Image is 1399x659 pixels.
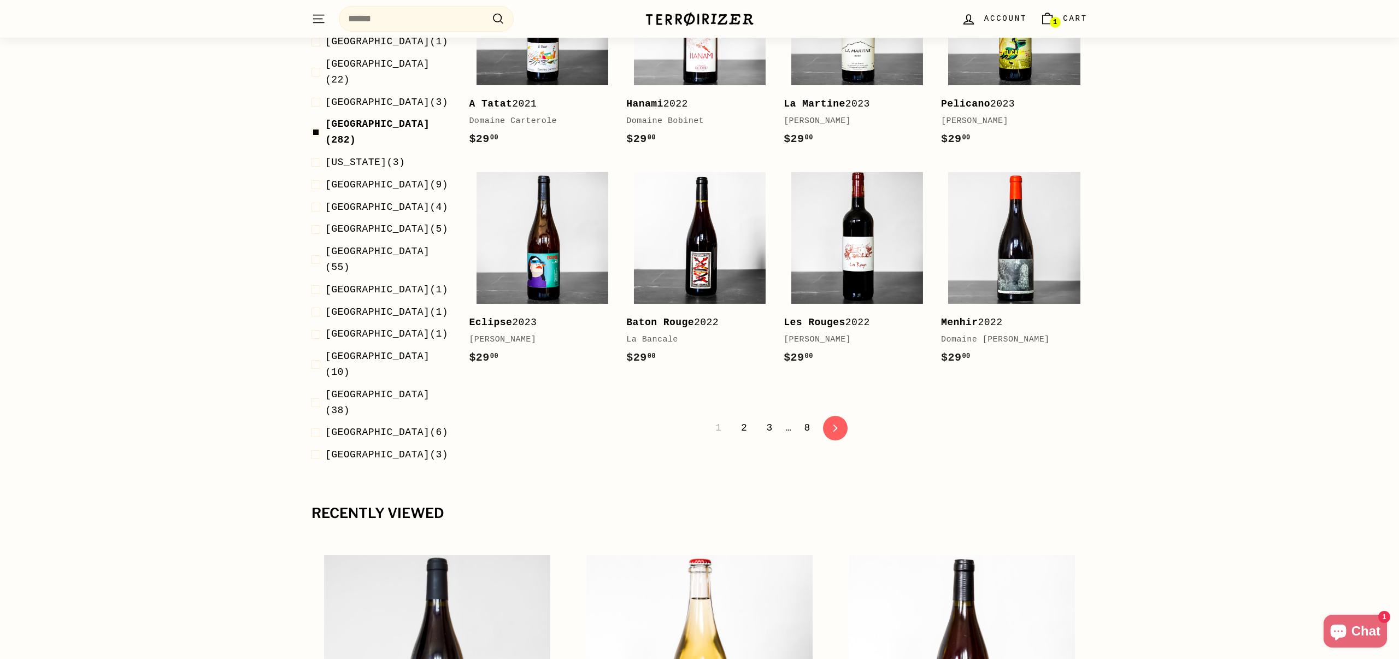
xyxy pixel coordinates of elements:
[325,389,430,400] span: [GEOGRAPHIC_DATA]
[325,56,451,88] span: (22)
[784,351,813,364] span: $29
[469,96,604,112] div: 2021
[626,96,762,112] div: 2022
[325,387,451,419] span: (38)
[325,157,387,168] span: [US_STATE]
[469,98,512,109] b: A Tatat
[325,307,430,317] span: [GEOGRAPHIC_DATA]
[469,164,615,377] a: Eclipse2023[PERSON_NAME]
[325,472,430,483] span: [GEOGRAPHIC_DATA]
[709,419,728,437] span: 1
[325,155,405,170] span: (3)
[941,164,1088,377] a: Menhir2022Domaine [PERSON_NAME]
[325,469,451,501] span: (28)
[784,96,919,112] div: 2023
[784,164,930,377] a: Les Rouges2022[PERSON_NAME]
[984,13,1027,25] span: Account
[797,419,816,437] a: 8
[784,133,813,145] span: $29
[325,116,451,148] span: (282)
[325,328,430,339] span: [GEOGRAPHIC_DATA]
[325,36,430,47] span: [GEOGRAPHIC_DATA]
[325,202,430,213] span: [GEOGRAPHIC_DATA]
[490,134,498,142] sup: 00
[626,351,656,364] span: $29
[962,134,970,142] sup: 00
[325,119,430,130] span: [GEOGRAPHIC_DATA]
[626,333,762,346] div: La Bancale
[325,282,448,298] span: (1)
[784,115,919,128] div: [PERSON_NAME]
[325,246,430,257] span: [GEOGRAPHIC_DATA]
[325,221,448,237] span: (5)
[325,449,430,460] span: [GEOGRAPHIC_DATA]
[941,351,971,364] span: $29
[325,447,448,463] span: (3)
[941,333,1077,346] div: Domaine [PERSON_NAME]
[941,115,1077,128] div: [PERSON_NAME]
[962,352,970,360] sup: 00
[325,177,448,193] span: (9)
[734,419,754,437] a: 2
[1320,615,1390,650] inbox-online-store-chat: Shopify online store chat
[941,98,990,109] b: Pelicano
[626,98,663,109] b: Hanami
[626,115,762,128] div: Domaine Bobinet
[626,133,656,145] span: $29
[490,352,498,360] sup: 00
[325,223,430,234] span: [GEOGRAPHIC_DATA]
[325,304,448,320] span: (1)
[1063,13,1088,25] span: Cart
[784,98,845,109] b: La Martine
[626,315,762,331] div: 2022
[785,423,791,433] span: …
[325,58,430,69] span: [GEOGRAPHIC_DATA]
[941,315,1077,331] div: 2022
[469,351,498,364] span: $29
[325,95,448,110] span: (3)
[648,134,656,142] sup: 00
[784,315,919,331] div: 2022
[805,134,813,142] sup: 00
[325,284,430,295] span: [GEOGRAPHIC_DATA]
[469,115,604,128] div: Domaine Carterole
[469,333,604,346] div: [PERSON_NAME]
[311,506,1088,521] div: Recently viewed
[469,133,498,145] span: $29
[626,317,694,328] b: Baton Rouge
[325,199,448,215] span: (4)
[325,427,430,438] span: [GEOGRAPHIC_DATA]
[941,133,971,145] span: $29
[941,96,1077,112] div: 2023
[325,425,448,440] span: (6)
[325,349,451,380] span: (10)
[784,317,845,328] b: Les Rouges
[955,3,1033,35] a: Account
[648,352,656,360] sup: 00
[1053,19,1057,26] span: 1
[805,352,813,360] sup: 00
[325,97,430,108] span: [GEOGRAPHIC_DATA]
[325,34,448,50] span: (1)
[325,244,451,275] span: (55)
[760,419,779,437] a: 3
[626,164,773,377] a: Baton Rouge2022La Bancale
[941,317,978,328] b: Menhir
[325,326,448,342] span: (1)
[469,317,512,328] b: Eclipse
[1033,3,1094,35] a: Cart
[784,333,919,346] div: [PERSON_NAME]
[325,179,430,190] span: [GEOGRAPHIC_DATA]
[325,351,430,362] span: [GEOGRAPHIC_DATA]
[469,315,604,331] div: 2023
